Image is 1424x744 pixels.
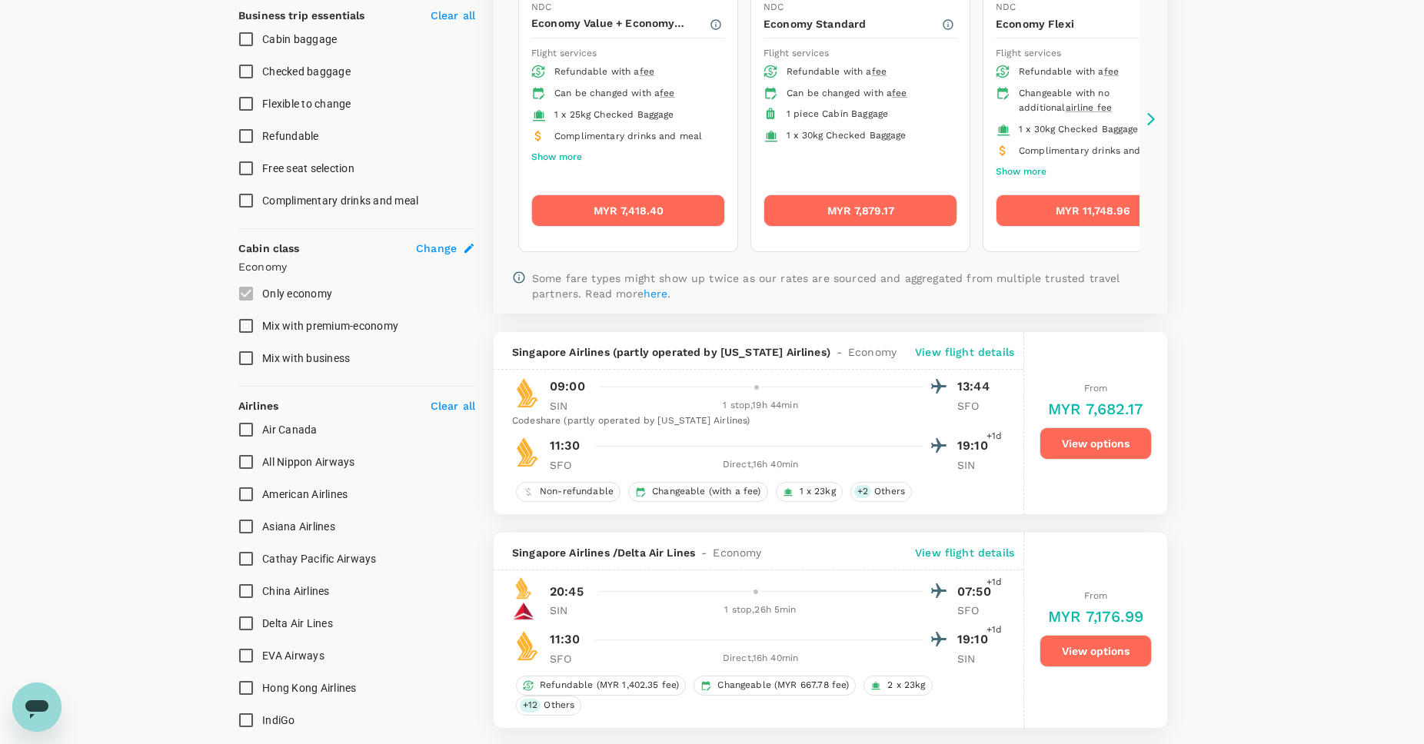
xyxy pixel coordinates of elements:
[262,130,319,142] span: Refundable
[550,437,580,455] p: 11:30
[262,553,377,565] span: Cathay Pacific Airways
[640,66,654,77] span: fee
[996,162,1046,182] button: Show more
[431,8,475,23] p: Clear all
[416,241,457,256] span: Change
[957,583,996,601] p: 07:50
[554,109,674,120] span: 1 x 25kg Checked Baggage
[1066,102,1113,113] span: airline fee
[628,482,767,502] div: Changeable (with a fee)
[262,714,295,726] span: IndiGo
[1019,124,1139,135] span: 1 x 30kg Checked Baggage
[915,344,1014,360] p: View flight details
[644,287,668,300] a: here
[262,520,335,533] span: Asiana Airlines
[597,603,923,618] div: 1 stop , 26h 5min
[892,88,907,98] span: fee
[881,679,931,692] span: 2 x 23kg
[713,545,761,560] span: Economy
[695,545,713,560] span: -
[1040,635,1152,667] button: View options
[957,630,996,649] p: 19:10
[554,131,702,141] span: Complimentary drinks and meal
[531,2,551,12] span: NDC
[550,583,584,601] p: 20:45
[1048,604,1143,629] h6: MYR 7,176.99
[512,545,695,560] span: Singapore Airlines / Delta Air Lines
[262,98,351,110] span: Flexible to change
[262,352,350,364] span: Mix with business
[516,482,621,502] div: Non-refundable
[1084,383,1108,394] span: From
[262,423,318,436] span: Air Canada
[957,651,996,666] p: SIN
[957,377,996,396] p: 13:44
[512,576,535,600] img: SQ
[660,88,674,98] span: fee
[996,16,1173,32] p: Economy Flexi
[872,66,887,77] span: fee
[830,344,848,360] span: -
[516,676,686,696] div: Refundable (MYR 1,402.35 fee)
[262,33,337,45] span: Cabin baggage
[957,437,996,455] p: 19:10
[262,617,333,629] span: Delta Air Lines
[531,194,725,227] button: MYR 7,418.40
[550,377,585,396] p: 09:00
[534,485,620,498] span: Non-refundable
[1040,427,1152,460] button: View options
[787,86,945,101] div: Can be changed with a
[431,398,475,414] p: Clear all
[787,65,945,80] div: Refundable with a
[262,585,330,597] span: China Airlines
[863,676,932,696] div: 2 x 23kg
[531,148,582,168] button: Show more
[957,398,996,414] p: SFO
[1019,65,1177,80] div: Refundable with a
[597,398,923,414] div: 1 stop , 19h 44min
[512,630,543,661] img: SQ
[531,48,597,58] span: Flight services
[764,194,957,227] button: MYR 7,879.17
[764,16,941,32] p: Economy Standard
[238,400,278,412] strong: Airlines
[262,456,355,468] span: All Nippon Airways
[512,600,535,623] img: DL
[996,48,1061,58] span: Flight services
[512,344,830,360] span: Singapore Airlines (partly operated by [US_STATE] Airlines)
[262,682,357,694] span: Hong Kong Airlines
[694,676,856,696] div: Changeable (MYR 667.78 fee)
[915,545,1014,560] p: View flight details
[996,2,1016,12] span: NDC
[550,603,588,618] p: SIN
[554,65,713,80] div: Refundable with a
[957,603,996,618] p: SFO
[537,699,581,712] span: Others
[996,194,1189,227] button: MYR 11,748.96
[520,699,541,712] span: + 12
[1019,86,1177,117] div: Changeable with no additional
[1084,590,1108,601] span: From
[986,575,1002,590] span: +1d
[1104,66,1119,77] span: fee
[854,485,871,498] span: + 2
[262,65,351,78] span: Checked baggage
[512,437,543,467] img: SQ
[262,287,332,300] span: Only economy
[532,271,1149,301] p: Some fare types might show up twice as our rates are sourced and aggregated from multiple trusted...
[868,485,911,498] span: Others
[262,320,398,332] span: Mix with premium-economy
[238,259,475,274] p: Economy
[550,398,588,414] p: SIN
[764,2,784,12] span: NDC
[1048,397,1143,421] h6: MYR 7,682.17
[850,482,912,502] div: +2Others
[1019,145,1166,156] span: Complimentary drinks and meal
[262,488,348,500] span: American Airlines
[550,457,588,473] p: SFO
[787,108,888,119] span: 1 piece Cabin Baggage
[597,651,923,666] div: Direct , 16h 40min
[238,9,365,22] strong: Business trip essentials
[957,457,996,473] p: SIN
[550,630,580,649] p: 11:30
